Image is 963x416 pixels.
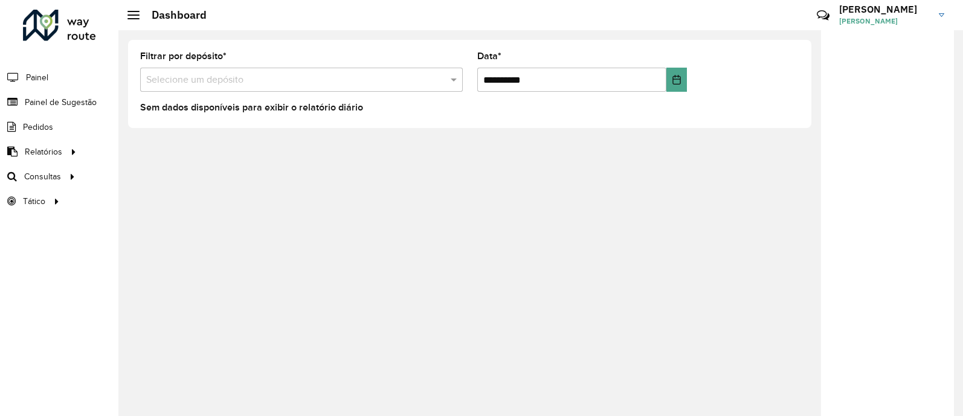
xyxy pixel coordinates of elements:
label: Sem dados disponíveis para exibir o relatório diário [140,100,363,115]
span: Consultas [24,170,61,183]
span: Painel de Sugestão [25,96,97,109]
span: Relatórios [25,146,62,158]
label: Data [477,49,501,63]
a: Contato Rápido [810,2,836,28]
label: Filtrar por depósito [140,49,227,63]
span: Painel [26,71,48,84]
span: Tático [23,195,45,208]
span: Pedidos [23,121,53,133]
h3: [PERSON_NAME] [839,4,930,15]
h2: Dashboard [140,8,207,22]
span: [PERSON_NAME] [839,16,930,27]
button: Choose Date [666,68,687,92]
